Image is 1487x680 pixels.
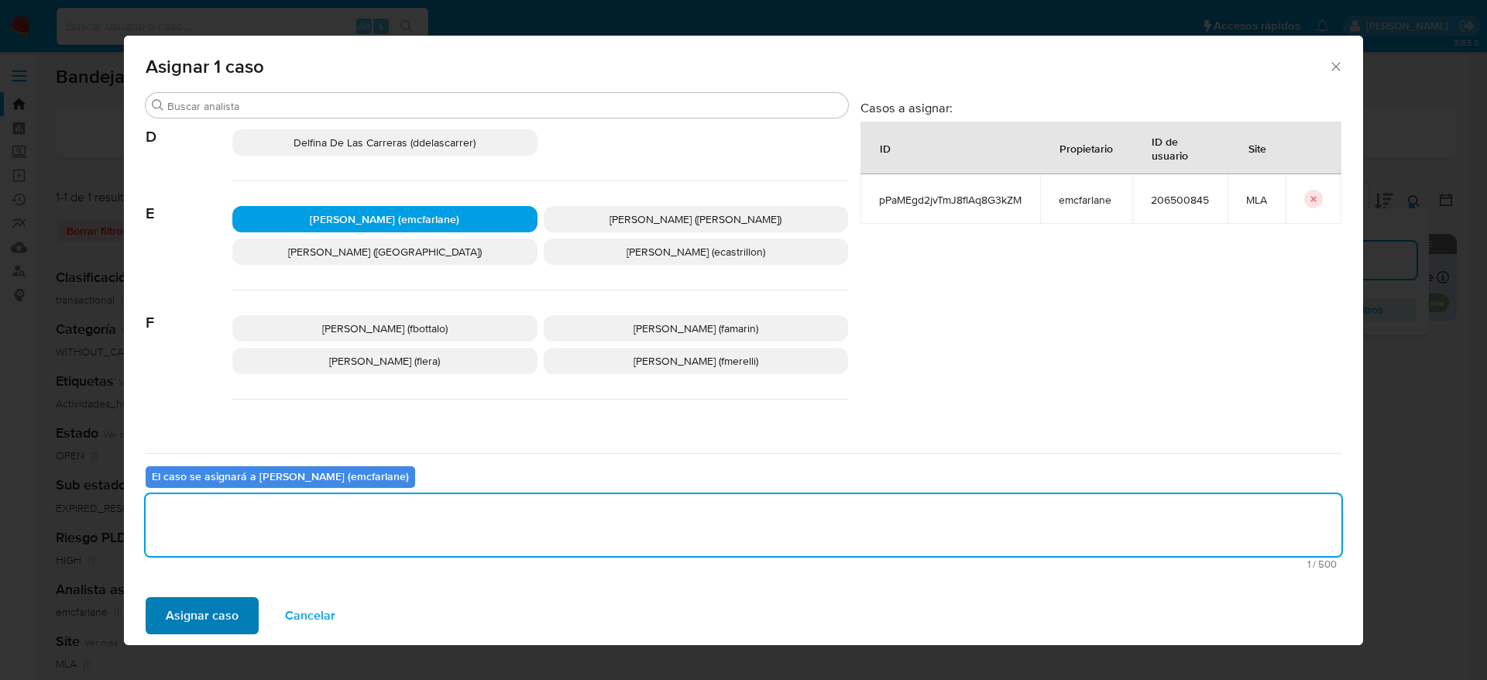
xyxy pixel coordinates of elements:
span: Asignar caso [166,599,239,633]
span: [PERSON_NAME] (fbottalo) [322,321,448,336]
div: [PERSON_NAME] (flera) [232,348,537,374]
div: [PERSON_NAME] ([PERSON_NAME]) [544,206,849,232]
div: assign-modal [124,36,1363,645]
button: Cancelar [265,597,355,634]
div: Site [1230,129,1285,167]
span: [PERSON_NAME] (famarin) [634,321,758,336]
span: G [146,400,232,441]
span: [PERSON_NAME] ([PERSON_NAME]) [610,211,781,227]
span: Cancelar [285,599,335,633]
div: [PERSON_NAME] (fmerelli) [544,348,849,374]
input: Buscar analista [167,99,842,113]
div: ID de usuario [1133,122,1227,173]
span: pPaMEgd2jvTmJ8flAq8G3kZM [879,193,1022,207]
button: Cerrar ventana [1328,59,1342,73]
div: [PERSON_NAME] (ecastrillon) [544,239,849,265]
b: El caso se asignará a [PERSON_NAME] (emcfarlane) [152,469,409,484]
span: MLA [1246,193,1267,207]
div: [PERSON_NAME] (famarin) [544,315,849,342]
div: ID [861,129,909,167]
span: [PERSON_NAME] ([GEOGRAPHIC_DATA]) [288,244,482,259]
div: Propietario [1041,129,1132,167]
div: [PERSON_NAME] ([GEOGRAPHIC_DATA]) [232,239,537,265]
span: 206500845 [1151,193,1209,207]
span: emcfarlane [1059,193,1114,207]
span: [PERSON_NAME] (fmerelli) [634,353,758,369]
div: Delfina De Las Carreras (ddelascarrer) [232,129,537,156]
span: Delfina De Las Carreras (ddelascarrer) [294,135,476,150]
span: Asignar 1 caso [146,57,1328,76]
div: [PERSON_NAME] (fbottalo) [232,315,537,342]
h3: Casos a asignar: [860,100,1341,115]
span: Máximo 500 caracteres [150,559,1337,569]
span: D [146,105,232,146]
span: F [146,290,232,332]
button: Asignar caso [146,597,259,634]
button: Buscar [152,99,164,112]
span: E [146,181,232,223]
span: [PERSON_NAME] (ecastrillon) [627,244,765,259]
span: [PERSON_NAME] (emcfarlane) [310,211,459,227]
div: [PERSON_NAME] (emcfarlane) [232,206,537,232]
button: icon-button [1304,190,1323,208]
span: [PERSON_NAME] (flera) [329,353,440,369]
